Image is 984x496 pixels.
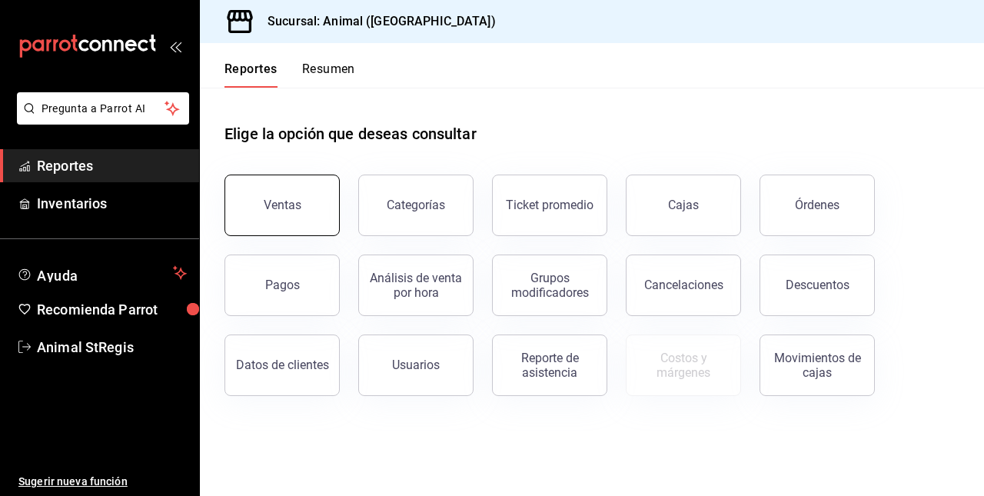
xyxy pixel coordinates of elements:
[224,62,355,88] div: Pestañas de navegación
[644,278,723,292] div: Cancelaciones
[626,255,741,316] button: Cancelaciones
[786,278,849,292] div: Descuentos
[368,271,464,300] div: Análisis de venta por hora
[224,175,340,236] button: Ventas
[169,40,181,52] button: open_drawer_menu
[626,175,741,236] a: Cajas
[387,198,445,212] div: Categorías
[37,301,158,318] font: Recomienda Parrot
[358,335,474,396] button: Usuarios
[502,351,597,380] div: Reporte de asistencia
[636,351,731,380] div: Costos y márgenes
[770,351,865,380] div: Movimientos de cajas
[492,335,607,396] button: Reporte de asistencia
[17,92,189,125] button: Pregunta a Parrot AI
[264,198,301,212] div: Ventas
[37,195,107,211] font: Inventarios
[760,335,875,396] button: Movimientos de cajas
[392,358,440,372] div: Usuarios
[502,271,597,300] div: Grupos modificadores
[760,175,875,236] button: Órdenes
[506,198,593,212] div: Ticket promedio
[265,278,300,292] div: Pagos
[11,112,189,128] a: Pregunta a Parrot AI
[42,101,165,117] span: Pregunta a Parrot AI
[492,255,607,316] button: Grupos modificadores
[37,158,93,174] font: Reportes
[37,264,167,282] span: Ayuda
[668,196,700,215] div: Cajas
[760,255,875,316] button: Descuentos
[795,198,839,212] div: Órdenes
[358,175,474,236] button: Categorías
[358,255,474,316] button: Análisis de venta por hora
[224,122,477,145] h1: Elige la opción que deseas consultar
[302,62,355,88] button: Resumen
[236,358,329,372] div: Datos de clientes
[626,335,741,396] button: Contrata inventarios para ver este reporte
[37,339,134,355] font: Animal StRegis
[224,335,340,396] button: Datos de clientes
[18,475,128,488] font: Sugerir nueva función
[224,62,278,77] font: Reportes
[255,12,496,31] h3: Sucursal: Animal ([GEOGRAPHIC_DATA])
[224,255,340,316] button: Pagos
[492,175,607,236] button: Ticket promedio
